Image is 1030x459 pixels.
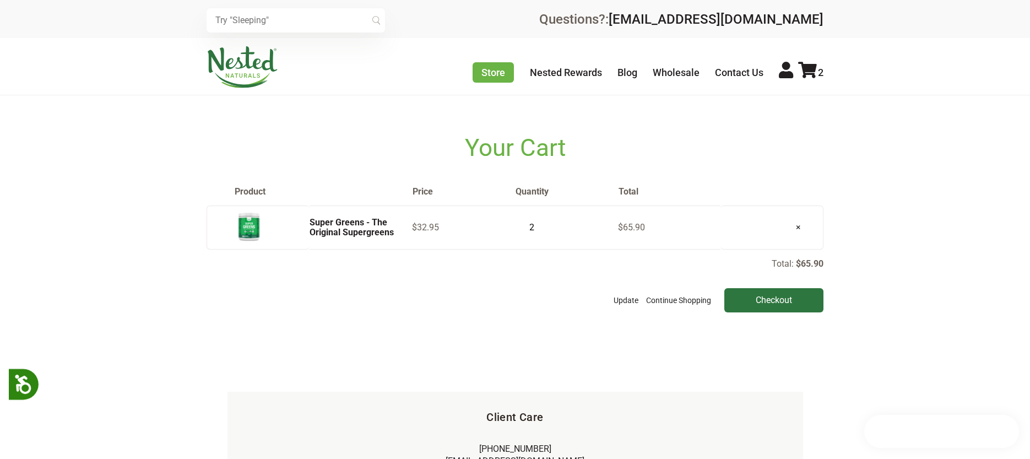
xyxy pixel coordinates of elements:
div: Total: [207,258,823,312]
th: Total [618,186,721,197]
a: [PHONE_NUMBER] [479,444,551,454]
input: Try "Sleeping" [207,8,385,33]
img: Nested Naturals [207,46,278,88]
a: Continue Shopping [643,288,714,312]
span: $32.95 [412,222,439,233]
th: Product [207,186,412,197]
a: 2 [798,67,823,78]
a: Super Greens - The Original Supergreens [310,217,394,237]
a: Store [473,62,514,83]
iframe: Button to open loyalty program pop-up [864,415,1019,448]
span: $65.90 [618,222,645,233]
button: Update [611,288,641,312]
div: Questions?: [539,13,823,26]
input: Checkout [724,288,823,312]
th: Price [412,186,515,197]
a: Nested Rewards [530,67,602,78]
th: Quantity [515,186,618,197]
a: Wholesale [653,67,700,78]
p: $65.90 [796,258,823,269]
span: 2 [818,67,823,78]
a: [EMAIL_ADDRESS][DOMAIN_NAME] [609,12,823,27]
a: × [787,213,810,241]
a: Contact Us [715,67,763,78]
h1: Your Cart [207,134,823,162]
img: Super Greens - The Original Supergreens - 30 Servings [235,210,263,242]
a: Blog [617,67,637,78]
h5: Client Care [245,409,785,425]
